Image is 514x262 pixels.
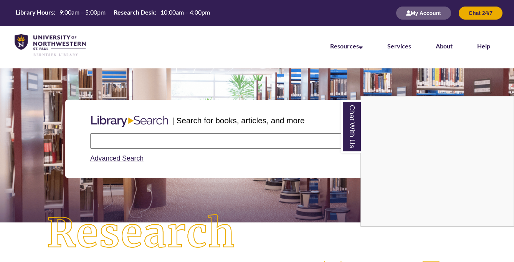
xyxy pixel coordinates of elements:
a: Chat With Us [341,100,361,153]
a: Services [387,42,411,50]
a: About [436,42,453,50]
iframe: Chat Widget [361,96,514,226]
a: Resources [330,42,363,50]
img: UNWSP Library Logo [15,34,86,57]
a: Help [477,42,490,50]
div: Chat With Us [360,96,514,227]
